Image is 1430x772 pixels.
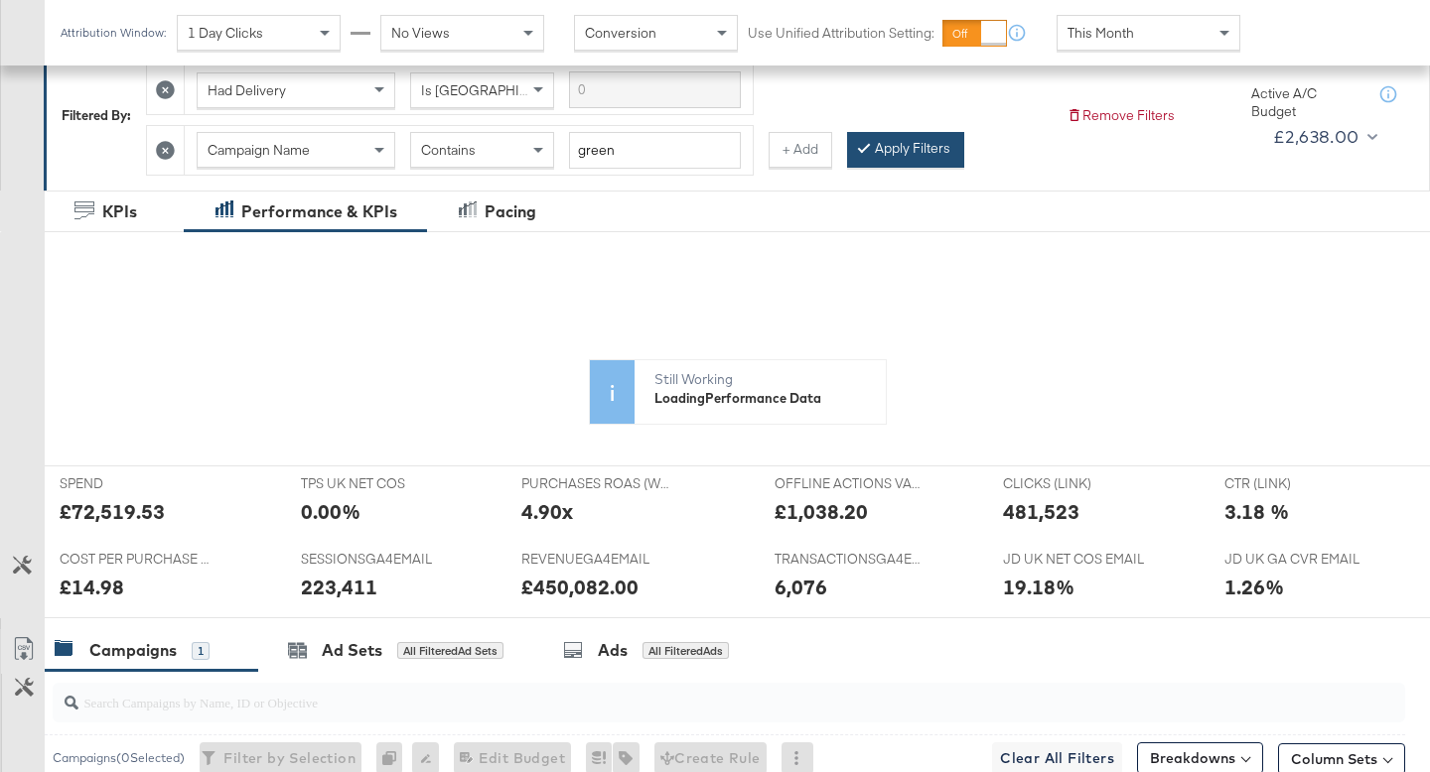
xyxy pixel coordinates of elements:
div: All Filtered Ad Sets [397,642,503,660]
span: Is [GEOGRAPHIC_DATA] [421,81,573,99]
div: Pacing [485,200,536,223]
div: Campaigns [89,639,177,662]
label: Use Unified Attribution Setting: [748,24,934,43]
button: £2,638.00 [1265,121,1381,153]
span: No Views [391,24,450,42]
div: Performance & KPIs [241,200,397,223]
div: All Filtered Ads [643,642,729,660]
button: + Add [769,132,832,168]
input: Enter a search term [569,132,741,169]
span: Conversion [585,24,656,42]
button: Apply Filters [847,132,964,168]
span: Campaign Name [208,141,310,159]
span: Had Delivery [208,81,286,99]
div: £2,638.00 [1273,122,1359,152]
div: Filtered By: [62,106,131,125]
span: Clear All Filters [1000,746,1114,771]
span: Contains [421,141,476,159]
span: 1 Day Clicks [188,24,263,42]
input: Enter a search term [569,71,741,108]
div: Active A/C Budget [1251,84,1360,121]
input: Search Campaigns by Name, ID or Objective [78,675,1285,713]
div: Ads [598,639,628,662]
div: Campaigns ( 0 Selected) [53,749,185,767]
div: 1 [192,642,210,660]
div: Attribution Window: [60,26,167,40]
div: KPIs [102,200,137,223]
button: Remove Filters [1067,106,1175,125]
div: Ad Sets [322,639,382,662]
span: This Month [1068,24,1134,42]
